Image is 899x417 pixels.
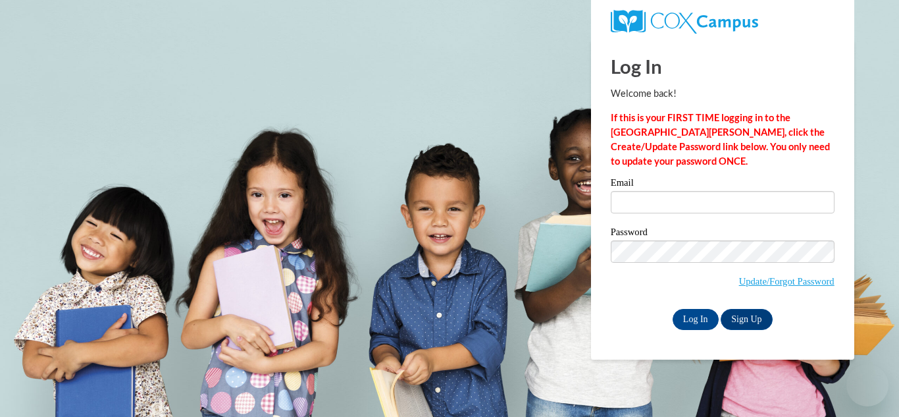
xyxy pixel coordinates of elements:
[739,276,835,287] a: Update/Forgot Password
[673,309,719,330] input: Log In
[611,227,835,240] label: Password
[721,309,772,330] a: Sign Up
[611,112,830,167] strong: If this is your FIRST TIME logging in to the [GEOGRAPHIC_DATA][PERSON_NAME], click the Create/Upd...
[611,10,758,34] img: COX Campus
[611,178,835,191] label: Email
[611,53,835,80] h1: Log In
[846,364,888,406] iframe: Button to launch messaging window
[611,86,835,101] p: Welcome back!
[611,10,835,34] a: COX Campus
